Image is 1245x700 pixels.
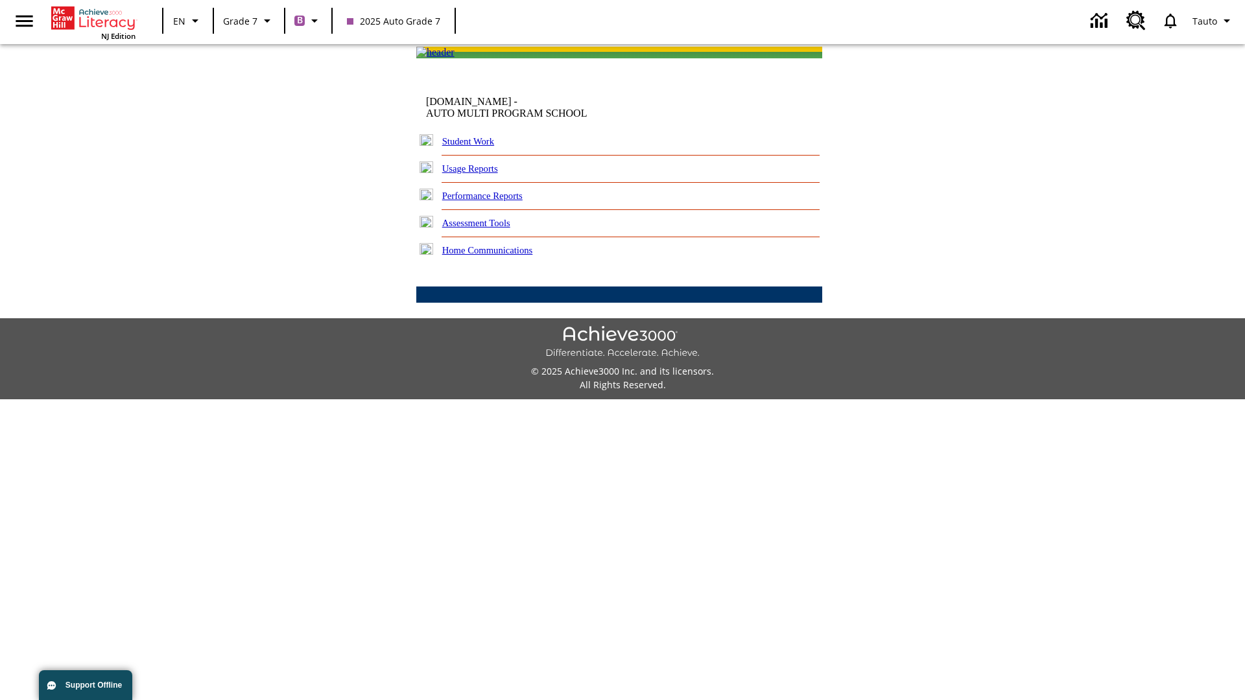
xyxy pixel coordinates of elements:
span: Grade 7 [223,14,257,28]
button: Grade: Grade 7, Select a grade [218,9,280,32]
a: Student Work [442,136,494,146]
a: Data Center [1083,3,1119,39]
img: plus.gif [420,243,433,255]
button: Boost Class color is purple. Change class color [289,9,327,32]
img: plus.gif [420,134,433,146]
span: 2025 Auto Grade 7 [347,14,440,28]
a: Assessment Tools [442,218,510,228]
img: header [416,47,455,58]
img: Achieve3000 Differentiate Accelerate Achieve [545,326,700,359]
a: Home Communications [442,245,533,255]
a: Usage Reports [442,163,498,174]
button: Language: EN, Select a language [167,9,209,32]
button: Support Offline [39,670,132,700]
button: Profile/Settings [1187,9,1240,32]
span: EN [173,14,185,28]
img: plus.gif [420,189,433,200]
span: B [297,12,303,29]
button: Open side menu [5,2,43,40]
a: Performance Reports [442,191,523,201]
span: NJ Edition [101,31,136,41]
div: Home [51,4,136,41]
span: Support Offline [65,681,122,690]
nobr: AUTO MULTI PROGRAM SCHOOL [426,108,587,119]
img: plus.gif [420,216,433,227]
a: Notifications [1154,4,1187,38]
a: Resource Center, Will open in new tab [1119,3,1154,38]
img: plus.gif [420,161,433,173]
td: [DOMAIN_NAME] - [426,96,665,119]
span: Tauto [1192,14,1217,28]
